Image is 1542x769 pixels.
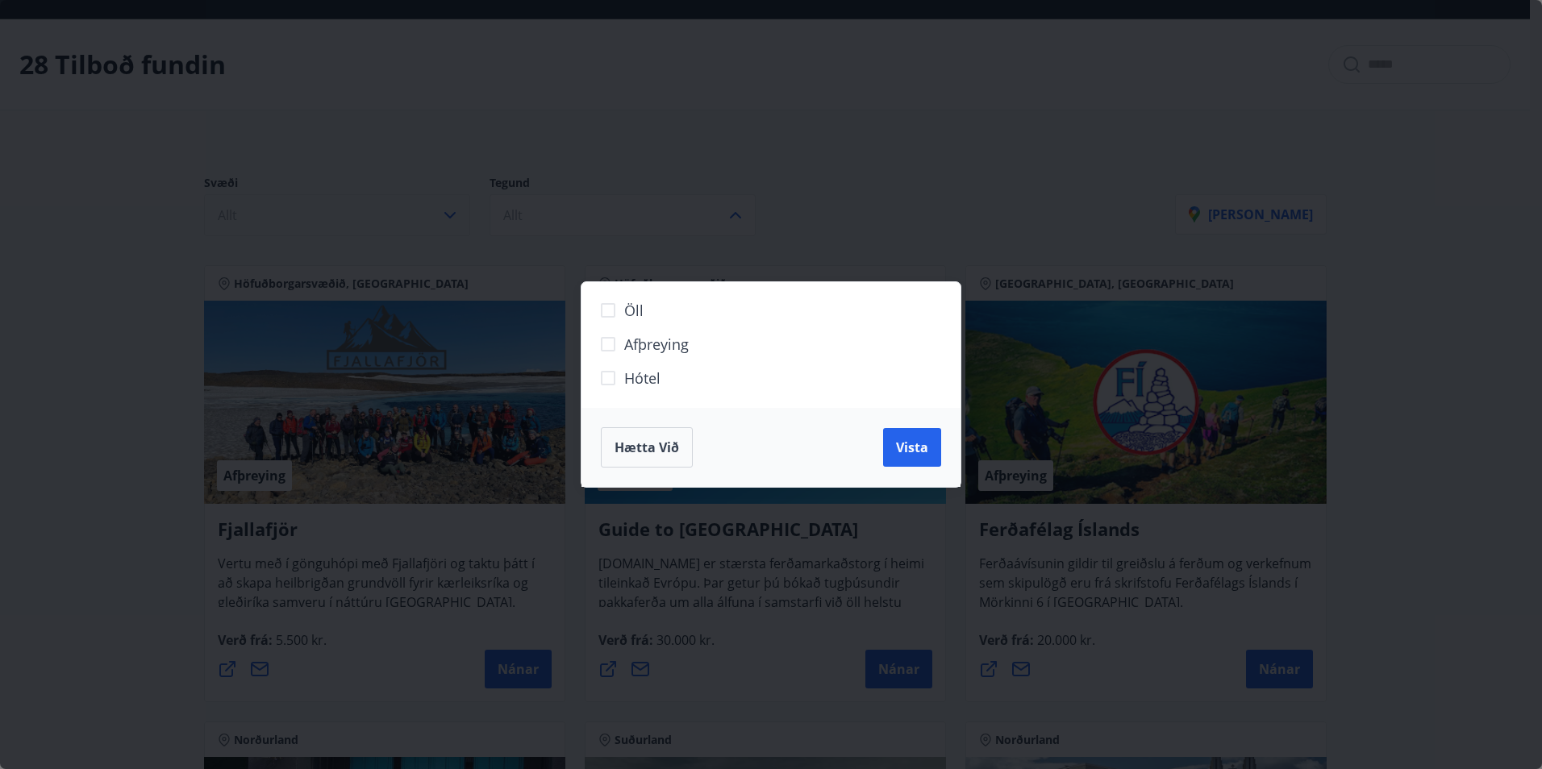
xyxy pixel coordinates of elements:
[624,368,661,389] span: Hótel
[624,300,644,321] span: Öll
[624,334,689,355] span: Afþreying
[601,427,693,468] button: Hætta við
[896,439,928,456] span: Vista
[883,428,941,467] button: Vista
[615,439,679,456] span: Hætta við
